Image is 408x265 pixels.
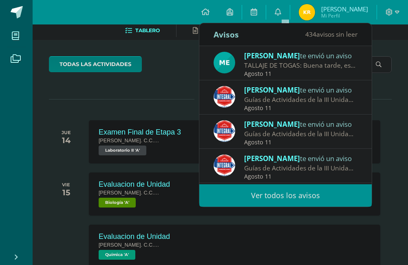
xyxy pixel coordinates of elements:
span: [PERSON_NAME]. C.C.L.L. en Computación [99,138,160,144]
a: Pendientes de entrega [193,24,271,37]
a: Tablero [125,24,160,37]
span: [PERSON_NAME]. C.C.L.L. en Computación [99,242,160,248]
div: te envió un aviso [244,50,357,61]
span: Laboratorio II 'A' [99,146,146,155]
img: c1f8528ae09fb8474fd735b50c721e50.png [214,120,235,142]
div: te envió un aviso [244,119,357,129]
span: Tablero [135,27,160,33]
span: [PERSON_NAME] [244,119,300,129]
a: Ver todos los avisos [199,184,372,207]
div: Guías de Actividades de la III Unidad de Producción de Contenidos, Laboratorio II: Guías de Activ... [244,95,357,104]
div: Evaluacion de Unidad [99,180,170,189]
div: Examen Final de Etapa 3 [99,128,181,137]
div: JUE [62,130,71,135]
div: Guías de Actividades de la III Unidad de Producción de Contenidos, Laboratorio II: Guías de Activ... [244,163,357,173]
span: AGOSTO [194,95,247,103]
div: TALLAJE DE TOGAS: Buena tarde, estimados padres de familia, es un gusto saludarles. El motivo de ... [244,61,357,70]
span: [PERSON_NAME] [244,154,300,163]
div: te envió un aviso [244,84,357,95]
div: VIE [62,182,70,188]
span: Biología 'A' [99,198,136,208]
img: c1f8528ae09fb8474fd735b50c721e50.png [214,155,235,176]
div: Avisos [214,23,239,46]
div: Agosto 11 [244,139,357,146]
div: Agosto 11 [244,173,357,180]
span: [PERSON_NAME] [244,51,300,60]
span: [PERSON_NAME] [321,5,368,13]
img: c105304d023d839b59a15d0bf032229d.png [214,52,235,73]
span: [PERSON_NAME]. C.C.L.L. en Computación [99,190,160,196]
div: te envió un aviso [244,153,357,163]
a: todas las Actividades [49,56,142,72]
span: [PERSON_NAME] [244,85,300,95]
div: 14 [62,135,71,145]
div: Evaluacion de Unidad [99,232,170,241]
span: Química 'A' [99,250,135,260]
img: c1f8528ae09fb8474fd735b50c721e50.png [214,86,235,108]
img: 2fcce32614cf8d5de87a1aadf9bca7fb.png [299,4,315,20]
span: avisos sin leer [305,30,357,39]
span: 434 [305,30,316,39]
span: Mi Perfil [321,12,368,19]
div: Agosto 11 [244,71,357,77]
div: Agosto 11 [244,105,357,112]
div: Guías de Actividades de la III Unidad de Producción de Contenidos, Laboratorio II: Guías de Activ... [244,129,357,139]
div: 15 [62,188,70,197]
